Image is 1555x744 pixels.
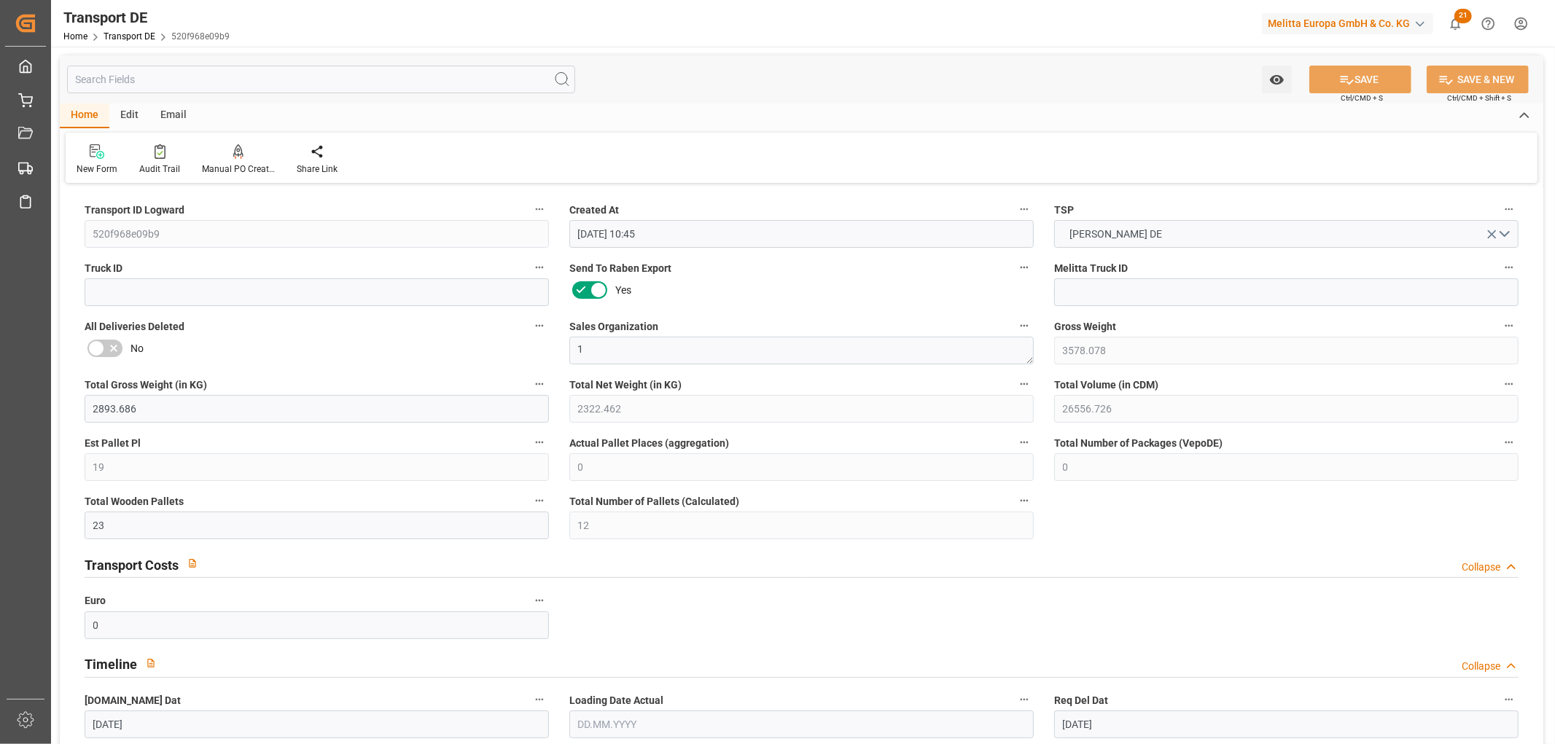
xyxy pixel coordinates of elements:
[569,377,682,393] span: Total Net Weight (in KG)
[130,341,144,356] span: No
[1054,436,1223,451] span: Total Number of Packages (VepoDE)
[85,203,184,218] span: Transport ID Logward
[530,316,549,335] button: All Deliveries Deleted
[137,649,165,677] button: View description
[1262,66,1292,93] button: open menu
[569,494,739,509] span: Total Number of Pallets (Calculated)
[139,162,180,176] div: Audit Trail
[104,31,155,42] a: Transport DE
[1500,690,1519,709] button: Req Del Dat
[109,103,149,128] div: Edit
[569,203,619,218] span: Created At
[1341,93,1383,103] span: Ctrl/CMD + S
[85,436,141,451] span: Est Pallet Pl
[1454,9,1472,23] span: 21
[1447,93,1511,103] span: Ctrl/CMD + Shift + S
[1309,66,1411,93] button: SAVE
[85,654,137,674] h2: Timeline
[530,690,549,709] button: [DOMAIN_NAME] Dat
[569,319,658,334] span: Sales Organization
[1054,377,1158,393] span: Total Volume (in CDM)
[179,549,206,577] button: View description
[1500,258,1519,277] button: Melitta Truck ID
[1015,200,1034,219] button: Created At
[1439,7,1472,40] button: show 21 new notifications
[530,491,549,510] button: Total Wooden Pallets
[530,200,549,219] button: Transport ID Logward
[1500,375,1519,393] button: Total Volume (in CDM)
[202,162,275,176] div: Manual PO Creation
[530,375,549,393] button: Total Gross Weight (in KG)
[530,591,549,610] button: Euro
[1427,66,1529,93] button: SAVE & NEW
[149,103,198,128] div: Email
[85,319,184,334] span: All Deliveries Deleted
[1015,258,1034,277] button: Send To Raben Export
[615,283,631,298] span: Yes
[85,593,106,608] span: Euro
[85,261,122,276] span: Truck ID
[297,162,338,176] div: Share Link
[569,436,729,451] span: Actual Pallet Places (aggregation)
[1500,433,1519,452] button: Total Number of Packages (VepoDE)
[1015,316,1034,335] button: Sales Organization
[60,103,109,128] div: Home
[530,258,549,277] button: Truck ID
[85,710,549,738] input: DD.MM.YYYY
[85,494,184,509] span: Total Wooden Pallets
[569,693,663,708] span: Loading Date Actual
[569,710,1034,738] input: DD.MM.YYYY
[1015,690,1034,709] button: Loading Date Actual
[1462,560,1500,575] div: Collapse
[530,433,549,452] button: Est Pallet Pl
[63,7,230,28] div: Transport DE
[1472,7,1505,40] button: Help Center
[1462,659,1500,674] div: Collapse
[1054,319,1116,334] span: Gross Weight
[85,377,207,393] span: Total Gross Weight (in KG)
[1054,220,1519,248] button: open menu
[1054,693,1108,708] span: Req Del Dat
[85,555,179,575] h2: Transport Costs
[569,337,1034,364] textarea: 1
[63,31,87,42] a: Home
[67,66,575,93] input: Search Fields
[1054,261,1128,276] span: Melitta Truck ID
[1262,9,1439,37] button: Melitta Europa GmbH & Co. KG
[569,220,1034,248] input: DD.MM.YYYY HH:MM
[1500,200,1519,219] button: TSP
[1063,227,1170,242] span: [PERSON_NAME] DE
[77,162,117,176] div: New Form
[1054,710,1519,738] input: DD.MM.YYYY
[85,693,181,708] span: [DOMAIN_NAME] Dat
[1500,316,1519,335] button: Gross Weight
[1015,491,1034,510] button: Total Number of Pallets (Calculated)
[1262,13,1433,34] div: Melitta Europa GmbH & Co. KG
[1054,203,1074,218] span: TSP
[1015,433,1034,452] button: Actual Pallet Places (aggregation)
[569,261,671,276] span: Send To Raben Export
[1015,375,1034,393] button: Total Net Weight (in KG)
